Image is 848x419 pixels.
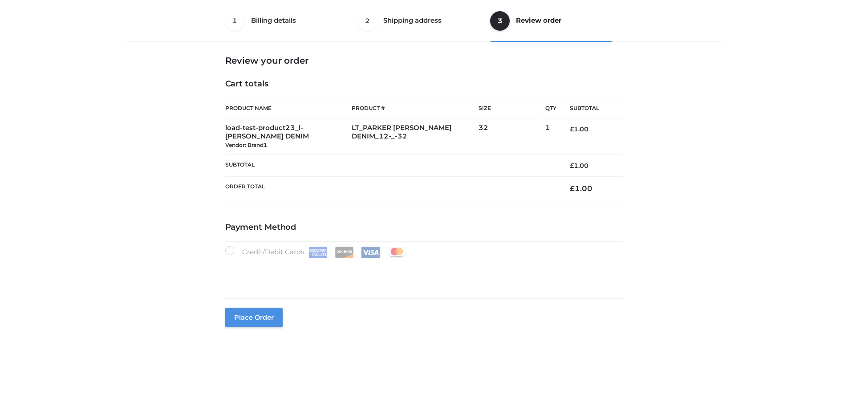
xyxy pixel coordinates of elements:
iframe: Secure payment input frame [223,256,621,289]
td: load-test-product23_l-[PERSON_NAME] DENIM [225,118,352,155]
h4: Cart totals [225,79,623,89]
span: £ [570,125,574,133]
th: Size [479,98,541,118]
img: Discover [335,247,354,258]
th: Subtotal [556,98,623,118]
th: Subtotal [225,155,556,176]
td: LT_PARKER [PERSON_NAME] DENIM_12-_-32 [352,118,479,155]
th: Qty [545,98,556,118]
span: £ [570,184,575,193]
small: Vendor: Brand1 [225,142,267,148]
button: Place order [225,308,283,327]
bdi: 1.00 [570,184,592,193]
img: Mastercard [387,247,406,258]
h3: Review your order [225,55,623,66]
h4: Payment Method [225,223,623,232]
img: Visa [361,247,380,258]
td: 32 [479,118,545,155]
img: Amex [308,247,328,258]
bdi: 1.00 [570,125,588,133]
span: £ [570,162,574,170]
th: Order Total [225,176,556,200]
th: Product # [352,98,479,118]
th: Product Name [225,98,352,118]
bdi: 1.00 [570,162,588,170]
label: Credit/Debit Cards [225,246,407,258]
td: 1 [545,118,556,155]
